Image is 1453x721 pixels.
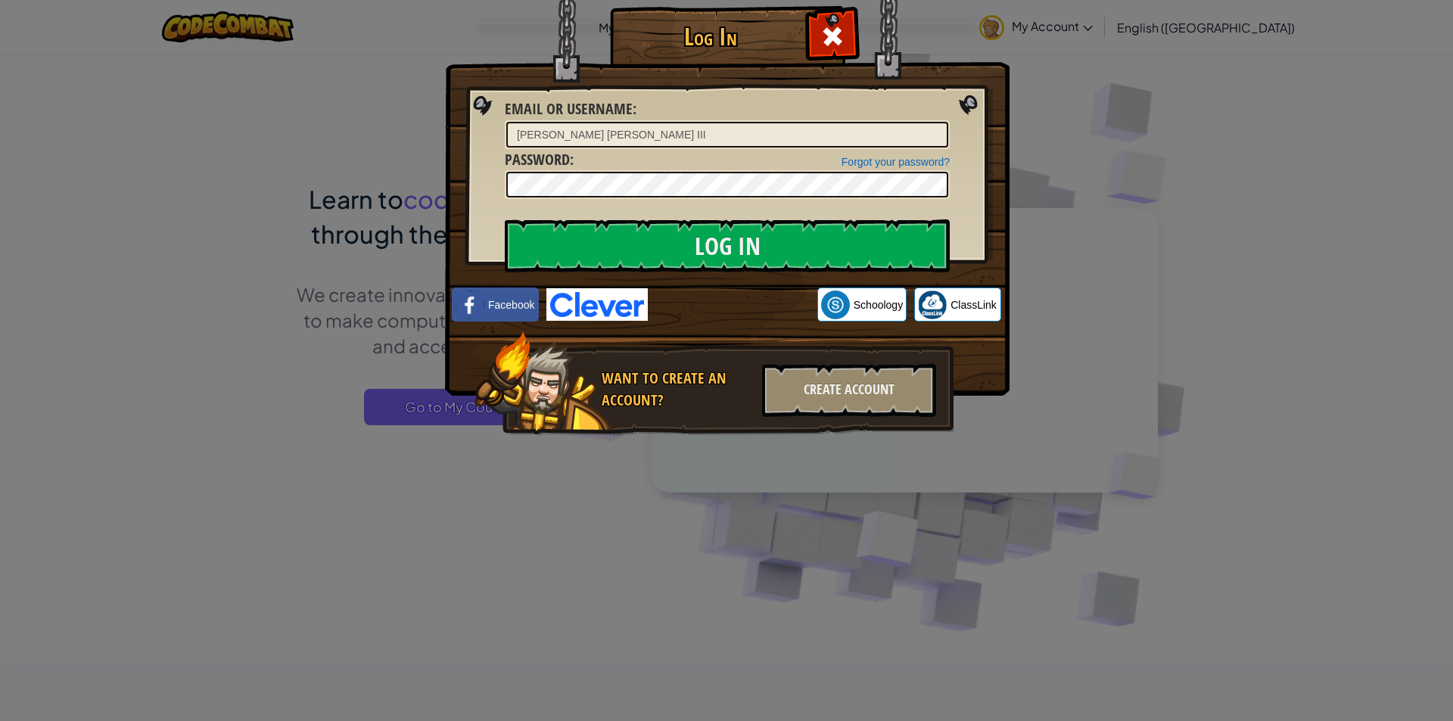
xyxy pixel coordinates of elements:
a: Forgot your password? [842,156,950,168]
div: Want to create an account? [602,368,753,411]
img: clever-logo-blue.png [546,288,648,321]
img: classlink-logo-small.png [918,291,947,319]
span: Schoology [854,297,903,312]
div: Create Account [762,364,936,417]
span: ClassLink [951,297,997,312]
input: Log In [505,219,950,272]
span: Facebook [488,297,534,312]
h1: Log In [614,23,807,50]
iframe: Button na Mag-sign in gamit ang Google [648,288,817,322]
label: : [505,98,636,120]
img: schoology.png [821,291,850,319]
label: : [505,149,574,171]
span: Password [505,149,570,169]
img: facebook_small.png [456,291,484,319]
span: Email or Username [505,98,633,119]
